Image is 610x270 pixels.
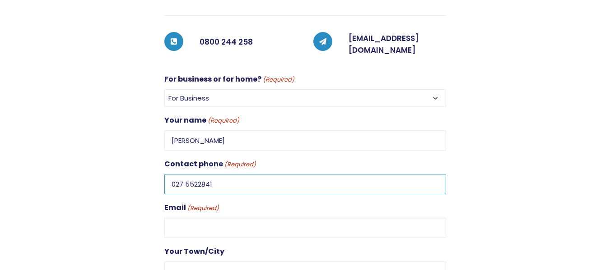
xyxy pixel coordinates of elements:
span: (Required) [186,203,219,214]
h5: 0800 244 258 [200,33,297,51]
label: Your name [164,114,239,127]
span: (Required) [262,75,294,85]
span: (Required) [207,116,239,126]
a: [EMAIL_ADDRESS][DOMAIN_NAME] [349,33,419,55]
label: Your Town/City [164,245,224,258]
label: Email [164,201,219,214]
label: Contact phone [164,158,256,170]
span: (Required) [224,160,256,170]
label: For business or for home? [164,73,294,86]
iframe: Chatbot [550,211,597,257]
